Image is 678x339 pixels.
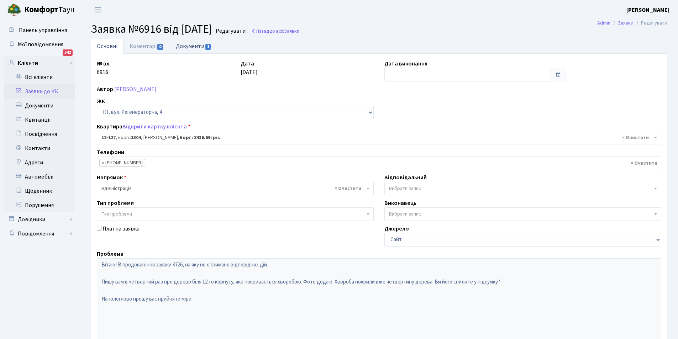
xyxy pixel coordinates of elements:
[384,199,416,207] label: Виконавець
[4,99,75,113] a: Документи
[4,155,75,170] a: Адреси
[91,39,123,54] a: Основні
[587,16,678,31] nav: breadcrumb
[97,85,113,94] label: Автор
[63,49,73,56] div: 542
[24,4,58,15] b: Комфорт
[97,199,134,207] label: Тип проблеми
[4,184,75,198] a: Щоденник
[157,44,163,50] span: 0
[97,122,190,131] label: Квартира
[7,3,21,17] img: logo.png
[4,84,75,99] a: Заявки до КК
[101,185,365,192] span: Адміністрація
[91,21,212,37] span: Заявка №6916 від [DATE]
[384,59,427,68] label: Дата виконання
[235,59,379,81] div: [DATE]
[170,39,217,53] a: Документи
[4,212,75,227] a: Довідники
[97,148,124,157] label: Телефони
[622,134,649,141] span: Видалити всі елементи
[19,26,67,34] span: Панель управління
[131,134,141,141] b: 1304
[101,134,652,141] span: <b>12-127</b>, корп.: <b>1304</b>, Курдюков Сергій Валерійович, <b>Борг: 8436.69грн.</b>
[89,4,107,16] button: Переключити навігацію
[389,185,421,192] span: Вибрати запис
[97,131,661,144] span: <b>12-127</b>, корп.: <b>1304</b>, Курдюков Сергій Валерійович, <b>Борг: 8436.69грн.</b>
[241,59,254,68] label: Дата
[4,113,75,127] a: Квитанції
[101,211,132,218] span: Тип проблеми
[4,227,75,241] a: Повідомлення
[4,198,75,212] a: Порушення
[114,85,157,93] a: [PERSON_NAME]
[4,56,75,70] a: Клієнти
[618,19,634,27] a: Заявки
[97,182,374,195] span: Адміністрація
[18,41,63,48] span: Мої повідомлення
[597,19,610,27] a: Admin
[97,59,111,68] label: № вх.
[97,97,105,106] label: ЖК
[99,159,145,167] li: (099) 720-87-00
[102,159,104,166] span: ×
[284,28,299,35] span: Заявки
[335,185,361,192] span: Видалити всі елементи
[122,123,187,131] a: Відкрити картку клієнта
[205,44,211,50] span: 1
[214,28,248,35] small: Редагувати .
[4,23,75,37] a: Панель управління
[123,39,170,54] a: Коментарі
[4,70,75,84] a: Всі клієнти
[97,173,126,182] label: Напрямок
[97,250,123,258] label: Проблема
[631,160,657,167] span: Видалити всі елементи
[384,224,409,233] label: Джерело
[4,170,75,184] a: Автомобілі
[91,59,235,81] div: 6916
[24,4,75,16] span: Таун
[103,224,140,233] label: Платна заявка
[389,211,421,218] span: Вибрати запис
[251,28,299,35] a: Назад до всіхЗаявки
[384,173,427,182] label: Відповідальний
[4,127,75,141] a: Посвідчення
[634,19,667,27] li: Редагувати
[101,134,116,141] b: 12-127
[4,141,75,155] a: Контакти
[4,37,75,52] a: Мої повідомлення542
[179,134,220,141] b: Борг: 8436.69грн.
[626,6,669,14] a: [PERSON_NAME]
